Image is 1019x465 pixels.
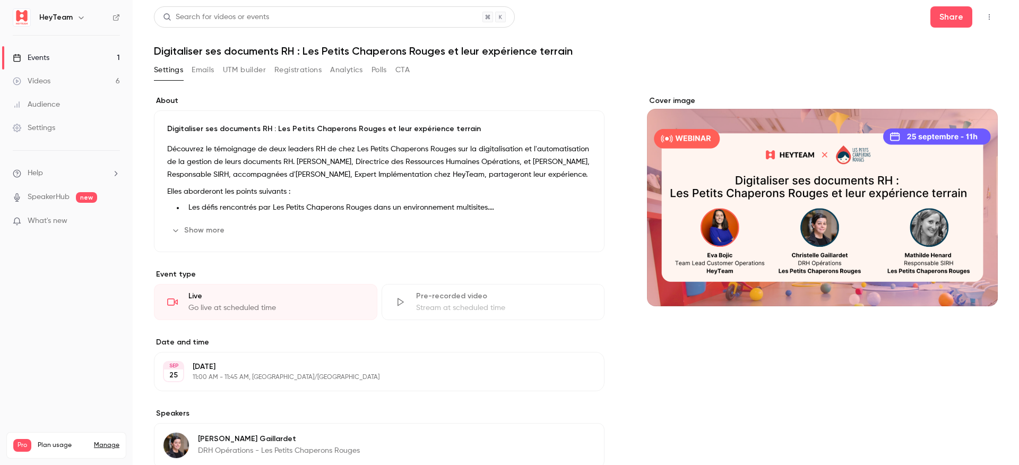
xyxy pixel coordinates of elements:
p: 11:00 AM - 11:45 AM, [GEOGRAPHIC_DATA]/[GEOGRAPHIC_DATA] [193,373,548,382]
button: Settings [154,62,183,79]
div: Go live at scheduled time [188,303,364,313]
div: Videos [13,76,50,87]
li: help-dropdown-opener [13,168,120,179]
p: [PERSON_NAME] Gaillardet [198,434,360,444]
p: [DATE] [193,361,548,372]
div: LiveGo live at scheduled time [154,284,377,320]
p: Digitaliser ses documents RH : Les Petits Chaperons Rouges et leur expérience terrain [167,124,591,134]
span: new [76,192,97,203]
div: Live [188,291,364,302]
button: Analytics [330,62,363,79]
button: Polls [372,62,387,79]
button: Share [930,6,972,28]
p: Elles aborderont les points suivants : [167,185,591,198]
div: Search for videos or events [163,12,269,23]
button: Emails [192,62,214,79]
h6: HeyTeam [39,12,73,23]
div: Pre-recorded videoStream at scheduled time [382,284,605,320]
div: Audience [13,99,60,110]
div: Stream at scheduled time [416,303,592,313]
div: Events [13,53,49,63]
button: UTM builder [223,62,266,79]
span: What's new [28,216,67,227]
button: Show more [167,222,231,239]
h1: Digitaliser ses documents RH : Les Petits Chaperons Rouges et leur expérience terrain [154,45,998,57]
p: Event type [154,269,605,280]
li: Les défis rencontrés par Les Petits Chaperons Rouges dans un environnement multisites. [184,202,591,213]
p: Découvrez le témoignage de deux leaders RH de chez Les Petits Chaperons Rouges sur la digitalisat... [167,143,591,181]
label: Date and time [154,337,605,348]
div: SEP [164,362,183,369]
p: 25 [169,370,178,381]
span: Plan usage [38,441,88,450]
span: Pro [13,439,31,452]
label: About [154,96,605,106]
div: Settings [13,123,55,133]
label: Speakers [154,408,605,419]
iframe: Noticeable Trigger [107,217,120,226]
section: Cover image [647,96,998,306]
span: Help [28,168,43,179]
p: DRH Opérations - Les Petits Chaperons Rouges [198,445,360,456]
label: Cover image [647,96,998,106]
a: SpeakerHub [28,192,70,203]
button: Registrations [274,62,322,79]
button: CTA [395,62,410,79]
img: HeyTeam [13,9,30,26]
a: Manage [94,441,119,450]
img: Christelle Gaillardet [163,433,189,458]
div: Pre-recorded video [416,291,592,302]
